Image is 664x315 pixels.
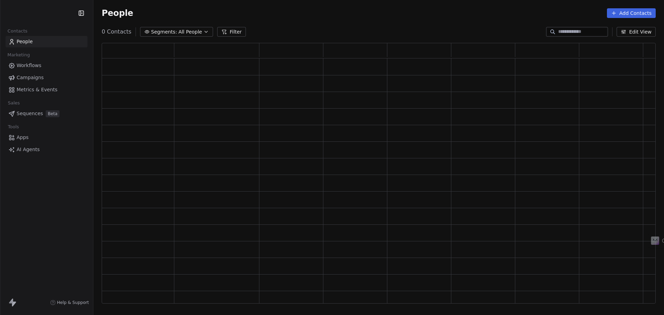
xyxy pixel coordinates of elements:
span: People [102,8,133,18]
span: 0 Contacts [102,28,131,36]
span: Help & Support [57,300,89,305]
span: Tools [5,122,22,132]
a: People [6,36,87,47]
span: Sales [5,98,23,108]
button: Add Contacts [607,8,656,18]
a: AI Agents [6,144,87,155]
span: Apps [17,134,29,141]
a: Workflows [6,60,87,71]
span: All People [178,28,202,36]
a: Apps [6,132,87,143]
a: Metrics & Events [6,84,87,95]
span: Beta [46,110,59,117]
span: People [17,38,33,45]
span: Segments: [151,28,177,36]
button: Edit View [617,27,656,37]
span: Contacts [4,26,30,36]
a: Help & Support [50,300,89,305]
button: Filter [217,27,246,37]
span: Metrics & Events [17,86,57,93]
span: Workflows [17,62,41,69]
span: Marketing [4,50,33,60]
a: Campaigns [6,72,87,83]
span: Sequences [17,110,43,117]
a: SequencesBeta [6,108,87,119]
span: AI Agents [17,146,40,153]
span: Campaigns [17,74,44,81]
